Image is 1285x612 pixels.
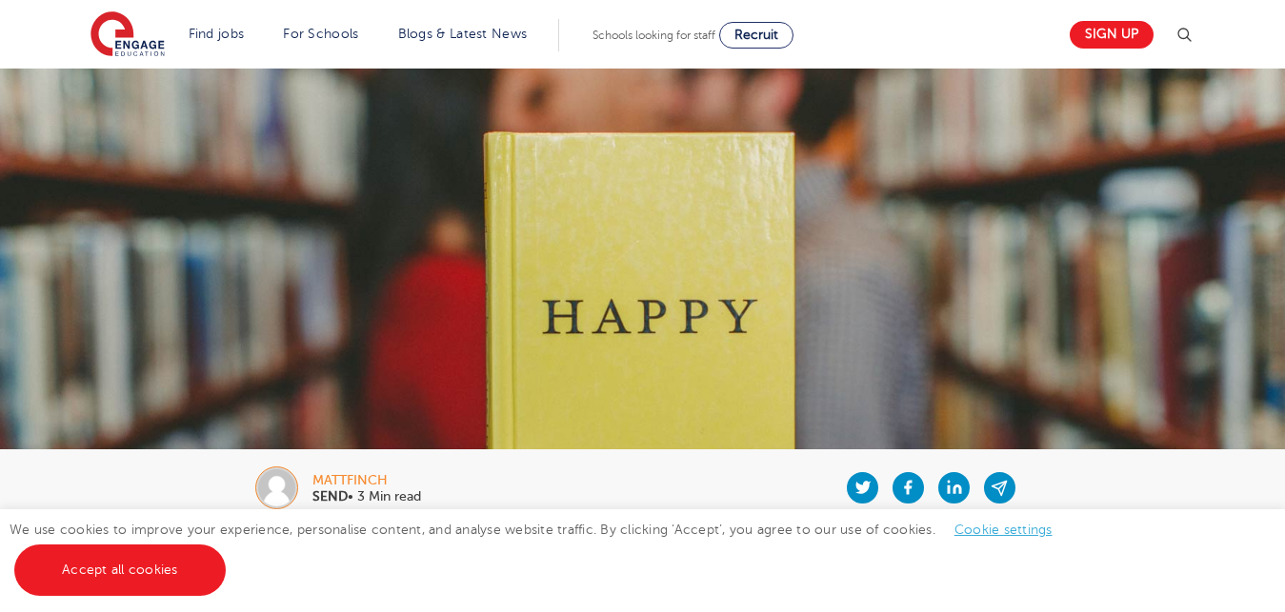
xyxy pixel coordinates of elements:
a: Cookie settings [954,523,1053,537]
span: We use cookies to improve your experience, personalise content, and analyse website traffic. By c... [10,523,1072,577]
a: Sign up [1070,21,1154,49]
a: Recruit [719,22,793,49]
img: Engage Education [90,11,165,59]
a: For Schools [283,27,358,41]
a: Accept all cookies [14,544,226,596]
span: Schools looking for staff [592,29,715,42]
a: Blogs & Latest News [398,27,528,41]
span: Recruit [734,28,778,42]
a: Find jobs [189,27,245,41]
b: SEND [312,489,348,503]
div: mattfinch [312,474,421,487]
p: • 3 Min read [312,490,421,503]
